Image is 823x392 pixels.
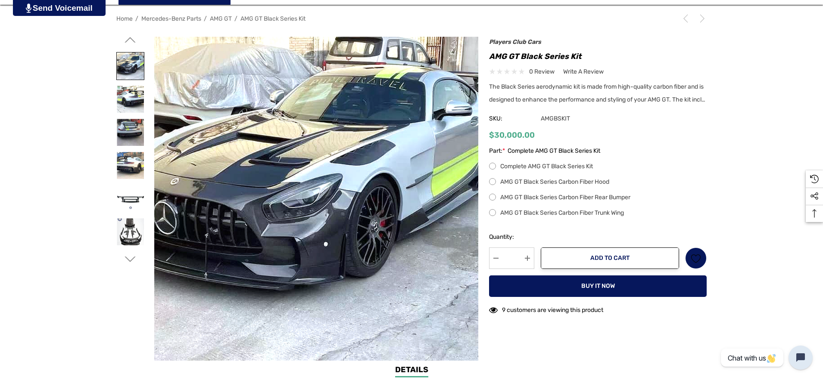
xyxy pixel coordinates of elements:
[489,208,707,218] label: AMG GT Black Series Carbon Fiber Trunk Wing
[489,275,707,297] button: Buy it now
[489,232,534,242] label: Quantity:
[141,15,201,22] a: Mercedes-Benz Parts
[489,177,707,187] label: AMG GT Black Series Carbon Fiber Hood
[116,11,707,26] nav: Breadcrumb
[125,34,136,45] svg: Go to slide 2 of 5
[489,192,707,203] label: AMG GT Black Series Carbon Fiber Rear Bumper
[489,130,535,140] span: $30,000.00
[541,247,679,269] button: Add to Cart
[116,15,133,22] a: Home
[806,209,823,218] svg: Top
[489,161,707,172] label: Complete AMG GT Black Series Kit
[489,146,707,156] label: Part:
[810,175,819,183] svg: Recently Viewed
[489,49,707,63] h1: AMG GT Black Series Kit
[532,113,570,125] span: AMGBSKIT
[681,14,693,23] a: Previous
[210,15,232,22] a: AMG GT
[563,66,604,77] a: Write a Review
[117,86,144,113] img: AMG GT Black Series Body Kit
[26,3,31,13] img: PjwhLS0gR2VuZXJhdG9yOiBHcmF2aXQuaW8gLS0+PHN2ZyB4bWxucz0iaHR0cDovL3d3dy53My5vcmcvMjAwMC9zdmciIHhtb...
[117,185,144,212] img: AMG GT Black Series Body Kit
[240,15,306,22] a: AMG GT Black Series Kit
[695,14,707,23] a: Next
[117,52,144,80] img: AMG GT Black Series Body Kit
[691,253,701,263] svg: Wish List
[117,152,144,179] img: AMG GT Black Series Body Kit
[117,119,144,146] img: AMG GT Black Series Body Kit
[117,218,144,245] img: AMG GT Black Series Body Kit
[685,247,707,269] a: Wish List
[489,113,532,125] span: SKU:
[125,254,136,265] svg: Go to slide 4 of 5
[810,192,819,201] svg: Social Media
[563,68,604,76] span: Write a Review
[529,66,555,77] span: 0 review
[508,146,600,156] span: Complete AMG GT Black Series Kit
[489,38,541,46] a: Players Club Cars
[489,302,603,315] div: 9 customers are viewing this product
[489,83,705,103] span: The Black Series aerodynamic kit is made from high-quality carbon fiber and is designed to enhanc...
[395,364,428,377] a: Details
